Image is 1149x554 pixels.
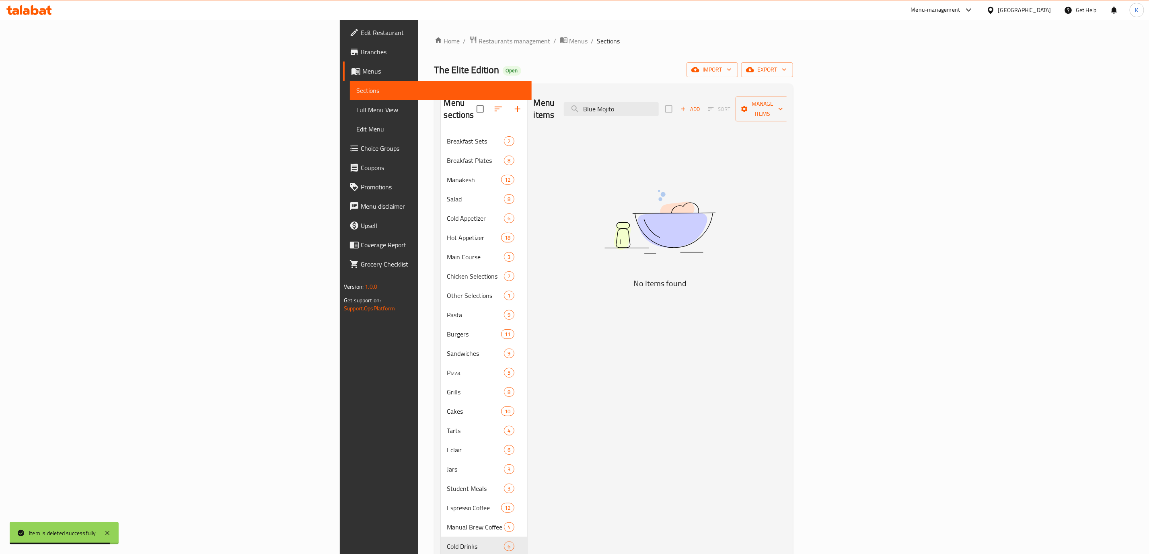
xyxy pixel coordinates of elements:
[344,295,381,306] span: Get support on:
[447,329,502,339] span: Burgers
[447,136,504,146] span: Breakfast Sets
[501,329,514,339] div: items
[343,158,532,177] a: Coupons
[447,252,504,262] div: Main Course
[343,42,532,62] a: Branches
[361,259,525,269] span: Grocery Checklist
[447,445,504,455] span: Eclair
[447,291,504,300] div: Other Selections
[504,427,514,435] span: 4
[748,65,787,75] span: export
[447,542,504,551] span: Cold Drinks
[362,66,525,76] span: Menus
[502,504,514,512] span: 12
[736,96,789,121] button: Manage items
[504,137,514,145] span: 2
[441,247,527,267] div: Main Course3
[441,209,527,228] div: Cold Appetizer6
[679,105,701,114] span: Add
[350,100,532,119] a: Full Menu View
[472,101,489,117] span: Select all sections
[447,522,504,532] span: Manual Brew Coffee
[441,344,527,363] div: Sandwiches9
[356,124,525,134] span: Edit Menu
[998,6,1051,14] div: [GEOGRAPHIC_DATA]
[742,99,783,119] span: Manage items
[504,195,514,203] span: 8
[504,310,514,320] div: items
[504,253,514,261] span: 3
[29,529,96,538] div: Item is deleted successfully
[504,388,514,396] span: 8
[447,406,502,416] div: Cakes
[343,254,532,274] a: Grocery Checklist
[361,240,525,250] span: Coverage Report
[564,102,659,116] input: search
[504,213,514,223] div: items
[356,105,525,115] span: Full Menu View
[554,36,557,46] li: /
[447,368,504,378] span: Pizza
[350,119,532,139] a: Edit Menu
[447,156,504,165] div: Breakfast Plates
[693,65,732,75] span: import
[343,197,532,216] a: Menu disclaimer
[504,464,514,474] div: items
[504,273,514,280] span: 7
[441,498,527,517] div: Espresso Coffee12
[441,267,527,286] div: Chicken Selections7
[447,503,502,513] span: Espresso Coffee
[504,136,514,146] div: items
[559,168,761,275] img: dish.svg
[501,175,514,185] div: items
[504,369,514,377] span: 5
[489,99,508,119] span: Sort sections
[447,271,504,281] span: Chicken Selections
[441,460,527,479] div: Jars3
[504,542,514,551] div: items
[504,485,514,492] span: 3
[441,440,527,460] div: Eclair6
[504,156,514,165] div: items
[447,484,504,493] span: Student Meals
[441,517,527,537] div: Manual Brew Coffee4
[559,277,761,290] h5: No Items found
[504,292,514,300] span: 1
[447,213,504,223] span: Cold Appetizer
[441,402,527,421] div: Cakes10
[447,349,504,358] span: Sandwiches
[447,233,502,242] span: Hot Appetizer
[343,177,532,197] a: Promotions
[441,421,527,440] div: Tarts4
[687,62,738,77] button: import
[343,139,532,158] a: Choice Groups
[441,151,527,170] div: Breakfast Plates8
[447,464,504,474] span: Jars
[597,36,620,46] span: Sections
[441,479,527,498] div: Student Meals3
[441,228,527,247] div: Hot Appetizer18
[504,157,514,164] span: 8
[343,23,532,42] a: Edit Restaurant
[447,310,504,320] span: Pasta
[447,426,504,435] span: Tarts
[504,215,514,222] span: 6
[591,36,594,46] li: /
[504,466,514,473] span: 3
[365,281,377,292] span: 1.0.0
[441,324,527,344] div: Burgers11
[343,216,532,235] a: Upsell
[447,387,504,397] span: Grills
[504,523,514,531] span: 4
[501,503,514,513] div: items
[504,194,514,204] div: items
[569,36,588,46] span: Menus
[361,201,525,211] span: Menu disclaimer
